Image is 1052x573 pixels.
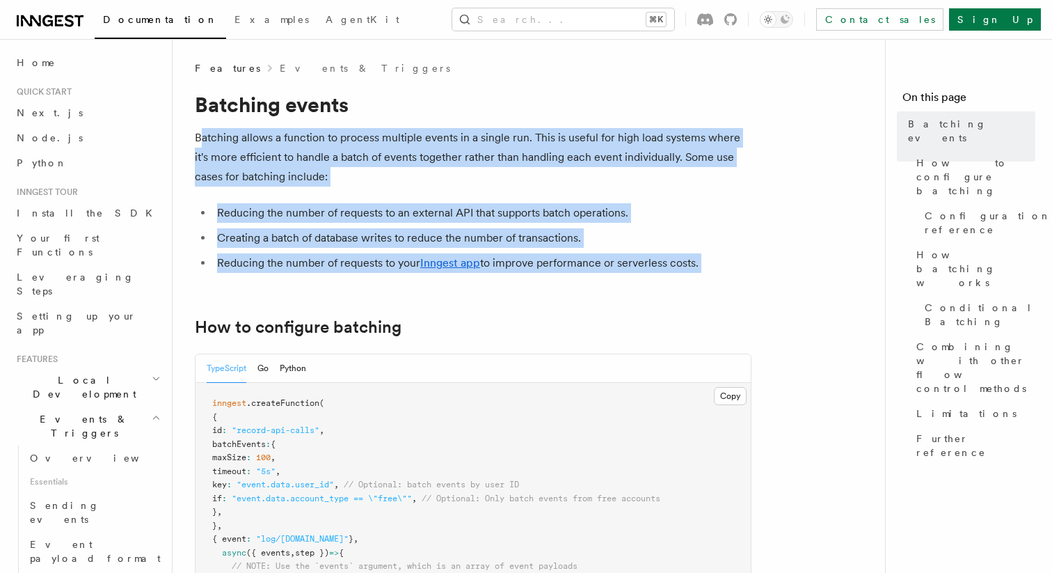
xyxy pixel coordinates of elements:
span: Node.js [17,132,83,143]
a: Overview [24,446,164,471]
span: , [319,425,324,435]
span: : [246,453,251,462]
span: Configuration reference [925,209,1051,237]
a: Documentation [95,4,226,39]
a: How batching works [911,242,1035,295]
kbd: ⌘K [646,13,666,26]
a: Python [11,150,164,175]
h4: On this page [902,89,1035,111]
span: { [271,439,276,449]
span: maxSize [212,453,246,462]
span: { [339,548,344,558]
span: { event [212,534,246,544]
a: Next.js [11,100,164,125]
a: Batching events [902,111,1035,150]
a: Configuration reference [919,203,1035,242]
span: ({ events [246,548,290,558]
span: ( [319,398,324,408]
button: Python [280,354,306,383]
span: Quick start [11,86,72,97]
span: if [212,494,222,503]
a: Your first Functions [11,226,164,265]
span: step }) [295,548,329,558]
span: "log/[DOMAIN_NAME]" [256,534,349,544]
button: Search...⌘K [452,8,674,31]
span: Events & Triggers [11,412,152,440]
li: Creating a batch of database writes to reduce the number of transactions. [213,228,751,248]
a: Events & Triggers [280,61,450,75]
span: key [212,480,227,489]
button: TypeScript [207,354,246,383]
a: Conditional Batching [919,295,1035,334]
span: Features [11,354,58,365]
span: Next.js [17,107,83,118]
span: Features [195,61,260,75]
a: Contact sales [816,8,943,31]
span: "event.data.account_type == \"free\"" [232,494,412,503]
li: Reducing the number of requests to an external API that supports batch operations. [213,203,751,223]
span: Combining with other flow control methods [916,340,1035,395]
span: Batching events [908,117,1035,145]
span: => [329,548,339,558]
a: How to configure batching [911,150,1035,203]
span: Event payload format [30,539,161,564]
span: "event.data.user_id" [237,480,334,489]
span: , [276,466,280,476]
span: Documentation [103,14,218,25]
span: "5s" [256,466,276,476]
span: , [290,548,295,558]
span: batchEvents [212,439,266,449]
span: : [246,534,251,544]
button: Go [257,354,269,383]
a: Setting up your app [11,304,164,343]
a: AgentKit [317,4,408,38]
span: , [271,453,276,462]
span: , [217,507,222,517]
span: , [412,494,417,503]
a: Limitations [911,401,1035,426]
span: Home [17,56,56,70]
span: How to configure batching [916,156,1035,198]
a: Sign Up [949,8,1041,31]
span: Sending events [30,500,99,525]
button: Toggle dark mode [760,11,793,28]
a: Further reference [911,426,1035,465]
span: Examples [234,14,309,25]
a: Examples [226,4,317,38]
a: Install the SDK [11,201,164,226]
span: { [212,412,217,422]
span: Inngest tour [11,187,78,198]
span: // Optional: batch events by user ID [344,480,519,489]
span: timeout [212,466,246,476]
span: Local Development [11,373,152,401]
span: // Optional: Only batch events from free accounts [422,494,660,503]
a: Node.js [11,125,164,150]
span: Essentials [24,471,164,493]
a: Home [11,50,164,75]
a: Combining with other flow control methods [911,334,1035,401]
span: Limitations [916,407,1017,421]
a: Event payload format [24,532,164,571]
span: , [334,480,339,489]
span: : [266,439,271,449]
span: .createFunction [246,398,319,408]
span: : [227,480,232,489]
span: , [353,534,358,544]
button: Events & Triggers [11,407,164,446]
li: Reducing the number of requests to your to improve performance or serverless costs. [213,253,751,273]
span: inngest [212,398,246,408]
button: Copy [714,387,747,405]
span: id [212,425,222,435]
span: } [212,521,217,531]
span: async [222,548,246,558]
span: : [222,425,227,435]
span: Further reference [916,432,1035,460]
span: Python [17,157,67,168]
span: How batching works [916,248,1035,290]
span: Setting up your app [17,311,136,336]
span: 100 [256,453,271,462]
a: Sending events [24,493,164,532]
span: Overview [30,453,173,464]
span: // NOTE: Use the `events` argument, which is an array of event payloads [232,561,577,571]
a: How to configure batching [195,317,401,337]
